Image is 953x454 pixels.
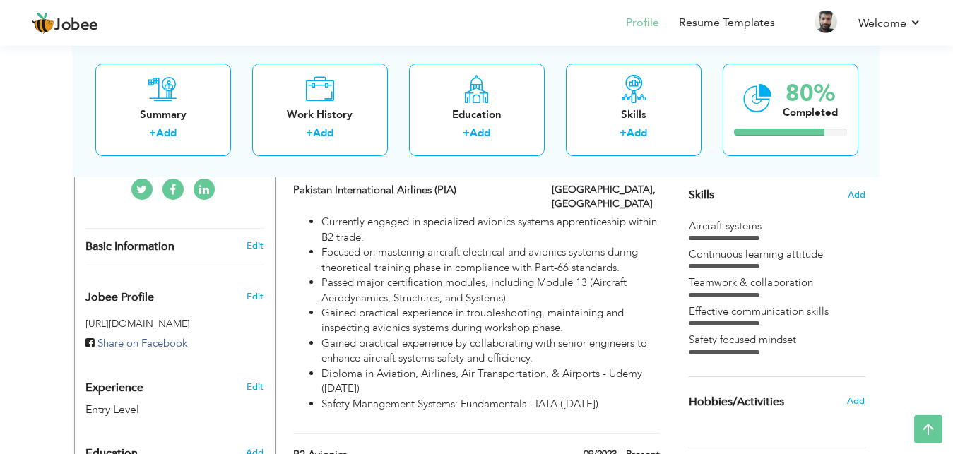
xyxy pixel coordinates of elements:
div: Aircraft systems [689,219,865,234]
li: Safety Management Systems: Fundamentals - IATA ([DATE]) [321,397,659,412]
a: Jobee [32,12,98,35]
span: Share on Facebook [97,336,187,350]
a: Edit [247,239,264,252]
div: Effective communication skills [689,304,865,319]
div: Enhance your career by creating a custom URL for your Jobee public profile. [75,276,275,311]
span: Basic Information [85,241,174,253]
h5: [URL][DOMAIN_NAME] [85,318,264,329]
img: jobee.io [32,12,54,35]
a: Profile [626,15,659,31]
div: Completed [783,105,838,120]
a: Resume Templates [679,15,775,31]
label: + [620,126,627,141]
div: Teamwork & collaboration [689,275,865,290]
div: Skills [577,107,690,122]
li: Currently engaged in specialized avionics systems apprenticeship within B2 trade. [321,215,659,245]
a: Add [156,126,177,141]
span: Jobee Profile [85,292,154,304]
img: Profile Img [815,11,837,33]
div: Safety focused mindset [689,333,865,347]
label: [GEOGRAPHIC_DATA], [GEOGRAPHIC_DATA] [552,183,660,211]
label: + [463,126,470,141]
a: Add [313,126,333,141]
li: Focused on mastering aircraft electrical and avionics systems during theoretical training phase i... [321,245,659,275]
span: Experience [85,382,143,395]
li: Gained practical experience in troubleshooting, maintaining and inspecting avionics systems durin... [321,306,659,336]
span: Jobee [54,18,98,33]
a: Add [627,126,647,141]
div: Entry Level [85,402,231,418]
a: Welcome [858,15,921,32]
div: Summary [107,107,220,122]
div: 80% [783,82,838,105]
label: + [149,126,156,141]
a: Add [470,126,490,141]
label: Pakistan International Airlines (PIA) [293,183,531,198]
span: Add [847,395,865,407]
li: Passed major certification modules, including Module 13 (Aircraft Aerodynamics, Structures, and S... [321,275,659,306]
div: Education [420,107,533,122]
div: Continuous learning attitude [689,247,865,262]
span: Hobbies/Activities [689,396,784,409]
span: Edit [247,290,264,303]
span: Skills [689,187,714,203]
div: Work History [264,107,377,122]
label: + [306,126,313,141]
li: Gained practical experience by collaborating with senior engineers to enhance aircraft systems sa... [321,336,659,366]
a: Edit [247,381,264,393]
div: Share some of your professional and personal interests. [678,377,876,426]
span: Add [848,189,865,202]
li: Diploma in Aviation, Airlines, Air Transportation, & Airports - Udemy ([DATE]) [321,366,659,397]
